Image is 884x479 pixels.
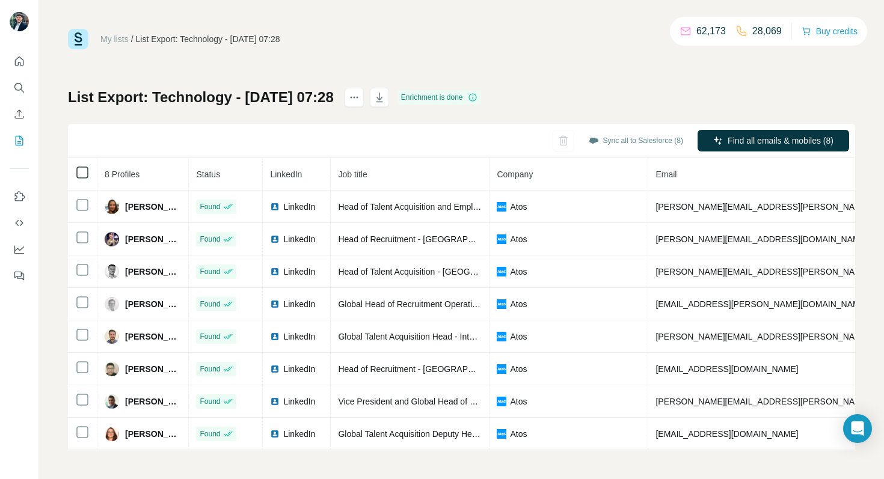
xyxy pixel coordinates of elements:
span: LinkedIn [283,233,315,245]
div: Enrichment is done [397,90,481,105]
span: Atos [510,331,527,343]
span: Found [200,299,220,310]
div: Open Intercom Messenger [843,414,872,443]
span: Status [196,169,220,179]
span: Found [200,331,220,342]
img: LinkedIn logo [270,267,280,276]
span: Global Talent Acquisition Deputy Head 6 Business lines [338,429,544,439]
span: LinkedIn [283,266,315,278]
span: Found [200,429,220,439]
div: List Export: Technology - [DATE] 07:28 [136,33,280,45]
span: LinkedIn [283,201,315,213]
img: LinkedIn logo [270,429,280,439]
span: LinkedIn [283,363,315,375]
button: Feedback [10,265,29,287]
span: Atos [510,395,527,407]
span: Company [497,169,533,179]
span: Global Head of Recruitment Operations [338,299,485,309]
button: actions [345,88,364,107]
img: Avatar [105,297,119,311]
img: LinkedIn logo [270,299,280,309]
span: [PERSON_NAME] [125,428,181,440]
span: Found [200,266,220,277]
button: Use Surfe API [10,212,29,234]
span: LinkedIn [283,428,315,440]
span: [EMAIL_ADDRESS][DOMAIN_NAME] [655,429,798,439]
button: Quick start [10,50,29,72]
img: company-logo [497,364,506,374]
span: [PERSON_NAME] [125,201,181,213]
span: [EMAIL_ADDRESS][DOMAIN_NAME] [655,364,798,374]
p: 28,069 [752,24,782,38]
span: Atos [510,428,527,440]
span: [PERSON_NAME] [125,363,181,375]
img: Avatar [105,394,119,409]
span: Found [200,364,220,374]
button: My lists [10,130,29,151]
span: LinkedIn [270,169,302,179]
img: Avatar [10,12,29,31]
span: [PERSON_NAME] [125,395,181,407]
span: Found [200,234,220,245]
img: company-logo [497,234,506,244]
img: Avatar [105,427,119,441]
button: Find all emails & mobiles (8) [698,130,849,151]
span: LinkedIn [283,395,315,407]
img: LinkedIn logo [270,364,280,374]
img: company-logo [497,429,506,439]
button: Dashboard [10,239,29,260]
span: [PERSON_NAME] [125,233,181,245]
span: [PERSON_NAME] [125,298,181,310]
h1: List Export: Technology - [DATE] 07:28 [68,88,334,107]
button: Search [10,77,29,99]
span: Head of Talent Acquisition and Employer Branding [338,202,525,212]
span: Job title [338,169,367,179]
span: Head of Recruitment - [GEOGRAPHIC_DATA] & GDCs [338,364,544,374]
span: [PERSON_NAME] [125,266,181,278]
img: Avatar [105,329,119,344]
span: Atos [510,233,527,245]
li: / [131,33,134,45]
img: LinkedIn logo [270,397,280,406]
img: company-logo [497,332,506,341]
img: company-logo [497,397,506,406]
span: Atos [510,201,527,213]
span: Global Talent Acquisition Head - International Markets [338,332,538,341]
span: Found [200,396,220,407]
span: 8 Profiles [105,169,140,179]
span: Atos [510,298,527,310]
img: company-logo [497,299,506,309]
button: Use Surfe on LinkedIn [10,186,29,207]
img: company-logo [497,267,506,276]
span: Vice President and Global Head of HR Shared Services [338,397,545,406]
span: Head of Talent Acquisition - [GEOGRAPHIC_DATA]/I [338,267,535,276]
span: Found [200,201,220,212]
span: [PERSON_NAME] [125,331,181,343]
span: [EMAIL_ADDRESS][PERSON_NAME][DOMAIN_NAME] [655,299,867,309]
p: 62,173 [696,24,726,38]
span: Atos [510,363,527,375]
span: Head of Recruitment - [GEOGRAPHIC_DATA] [338,234,511,244]
span: LinkedIn [283,298,315,310]
button: Sync all to Salesforce (8) [580,132,692,150]
img: Avatar [105,362,119,376]
span: Find all emails & mobiles (8) [728,135,833,147]
a: My lists [100,34,129,44]
img: Avatar [105,264,119,279]
img: Avatar [105,232,119,246]
img: Avatar [105,200,119,214]
button: Enrich CSV [10,103,29,125]
span: Atos [510,266,527,278]
img: company-logo [497,202,506,212]
img: Surfe Logo [68,29,88,49]
img: LinkedIn logo [270,202,280,212]
img: LinkedIn logo [270,234,280,244]
button: Buy credits [802,23,858,40]
img: LinkedIn logo [270,332,280,341]
span: Email [655,169,677,179]
span: LinkedIn [283,331,315,343]
span: [PERSON_NAME][EMAIL_ADDRESS][DOMAIN_NAME] [655,234,867,244]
